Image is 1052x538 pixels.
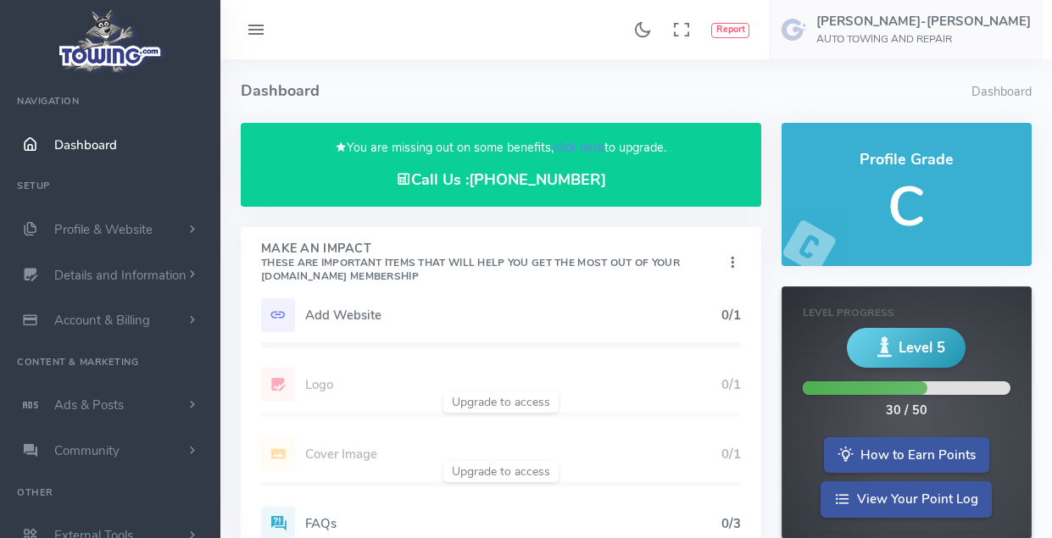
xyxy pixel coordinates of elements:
a: How to Earn Points [824,437,989,474]
span: Community [54,442,120,459]
h5: 0/3 [721,517,741,530]
a: View Your Point Log [821,481,992,518]
h6: AUTO TOWING AND REPAIR [816,34,1031,45]
div: 30 / 50 [886,402,927,420]
h5: FAQs [305,517,721,530]
h4: Dashboard [241,59,971,123]
h5: C [802,177,1011,237]
img: logo [53,5,168,77]
a: click here [554,139,604,156]
h4: Make An Impact [261,242,724,283]
h4: Call Us : [261,171,741,189]
img: user-image [781,16,808,43]
small: These are important items that will help you get the most out of your [DOMAIN_NAME] Membership [261,256,680,283]
span: Dashboard [54,136,117,153]
span: Profile & Website [54,221,153,238]
span: Ads & Posts [54,397,124,413]
span: Level 5 [899,337,945,358]
h5: [PERSON_NAME]-[PERSON_NAME] [816,14,1031,28]
h4: Profile Grade [802,152,1011,169]
li: Dashboard [971,83,1032,102]
span: Account & Billing [54,312,150,329]
p: You are missing out on some benefits, to upgrade. [261,138,741,158]
h5: Add Website [305,308,721,322]
button: Report [711,23,749,38]
h6: Level Progress [803,308,1010,319]
a: [PHONE_NUMBER] [469,169,606,190]
h5: 0/1 [721,308,741,322]
span: Details and Information [54,267,186,284]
